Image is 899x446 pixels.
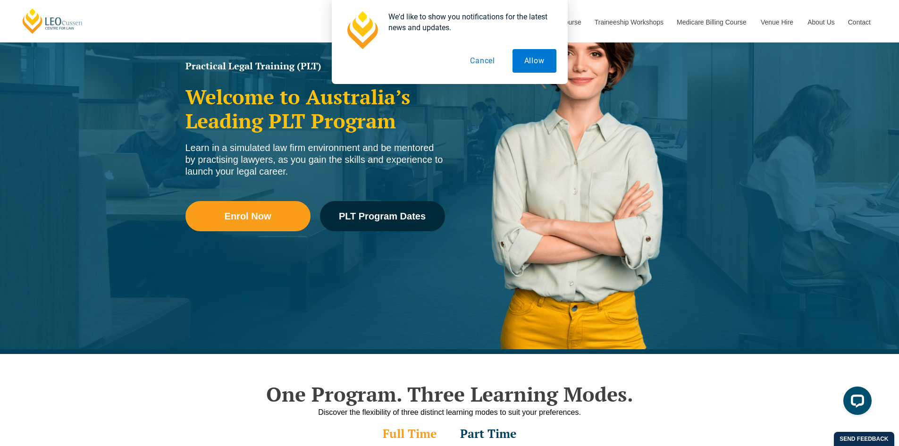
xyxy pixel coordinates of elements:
h2: Welcome to Australia’s Leading PLT Program [185,85,445,133]
a: PLT Program Dates [320,201,445,231]
button: Allow [513,49,556,73]
div: We'd like to show you notifications for the latest news and updates. [381,11,556,33]
span: Enrol Now [225,211,271,221]
h2: One Program. Three Learning Modes. [181,382,719,406]
iframe: LiveChat chat widget [836,383,875,422]
button: Cancel [458,49,507,73]
span: PLT Program Dates [339,211,426,221]
div: Discover the flexibility of three distinct learning modes to suit your preferences. [181,406,719,418]
img: notification icon [343,11,381,49]
div: Learn in a simulated law firm environment and be mentored by practising lawyers, as you gain the ... [185,142,445,177]
a: Enrol Now [185,201,311,231]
